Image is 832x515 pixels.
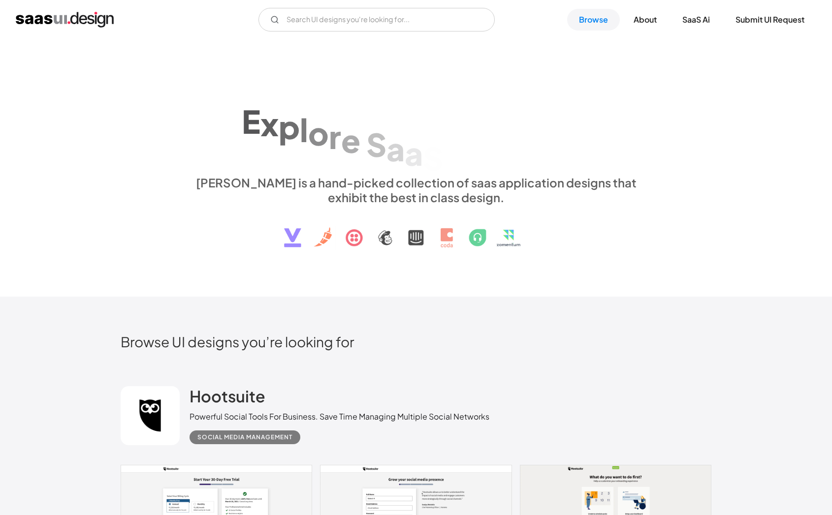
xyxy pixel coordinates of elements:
[405,134,423,172] div: a
[724,9,816,30] a: Submit UI Request
[279,107,300,145] div: p
[300,110,308,148] div: l
[341,121,360,159] div: e
[190,411,489,423] div: Powerful Social Tools For Business. Save Time Managing Multiple Social Networks
[622,9,669,30] a: About
[258,8,495,31] input: Search UI designs you're looking for...
[242,102,260,140] div: E
[190,90,642,166] h1: Explore SaaS UI design patterns & interactions.
[121,333,711,350] h2: Browse UI designs you’re looking for
[386,129,405,167] div: a
[197,431,292,443] div: Social Media Management
[190,386,265,411] a: Hootsuite
[329,117,341,155] div: r
[671,9,722,30] a: SaaS Ai
[308,114,329,151] div: o
[16,12,114,28] a: home
[260,105,279,143] div: x
[423,139,443,177] div: S
[190,175,642,205] div: [PERSON_NAME] is a hand-picked collection of saas application designs that exhibit the best in cl...
[258,8,495,31] form: Email Form
[190,386,265,406] h2: Hootsuite
[366,125,386,163] div: S
[567,9,620,30] a: Browse
[267,205,565,256] img: text, icon, saas logo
